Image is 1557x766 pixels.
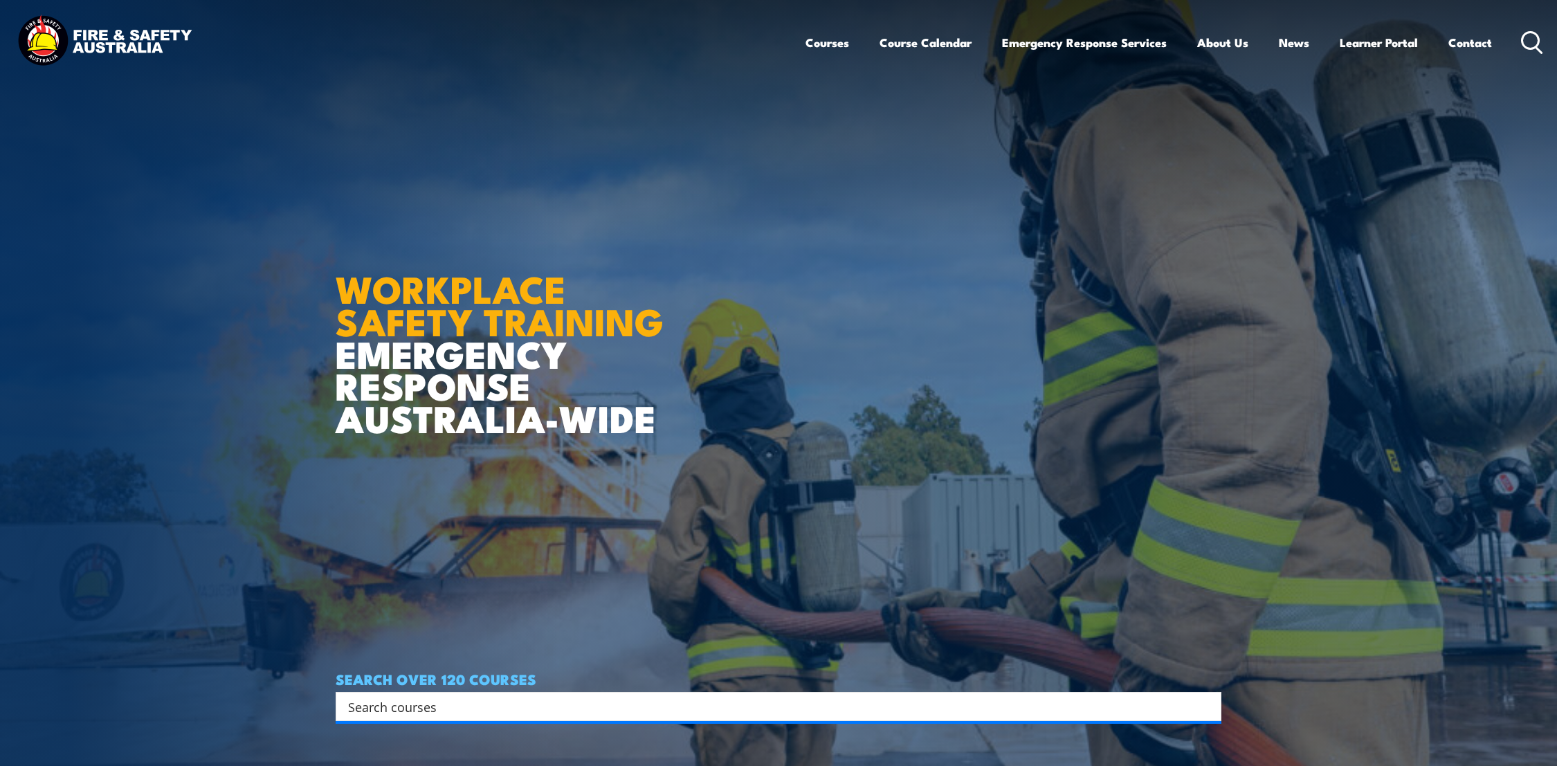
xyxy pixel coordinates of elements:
a: Contact [1448,24,1492,61]
a: Course Calendar [880,24,972,61]
a: About Us [1197,24,1248,61]
input: Search input [348,696,1191,717]
h1: EMERGENCY RESPONSE AUSTRALIA-WIDE [336,237,674,434]
form: Search form [351,697,1194,716]
a: Learner Portal [1340,24,1418,61]
strong: WORKPLACE SAFETY TRAINING [336,259,664,349]
h4: SEARCH OVER 120 COURSES [336,671,1221,686]
a: Emergency Response Services [1002,24,1167,61]
a: News [1279,24,1309,61]
button: Search magnifier button [1197,697,1217,716]
a: Courses [805,24,849,61]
